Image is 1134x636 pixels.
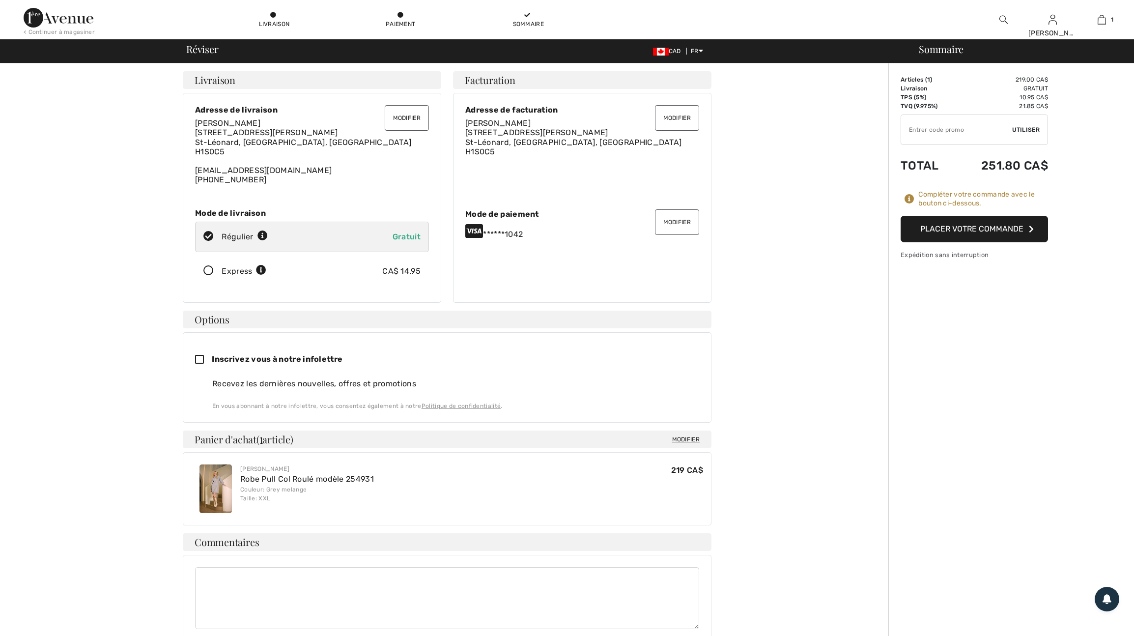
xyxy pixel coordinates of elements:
[186,44,218,54] span: Réviser
[199,464,232,513] img: Robe Pull Col Roulé modèle 254931
[393,232,421,241] span: Gratuit
[240,464,374,473] div: [PERSON_NAME]
[672,434,700,444] span: Modifier
[465,105,699,115] div: Adresse de facturation
[183,431,711,448] h4: Panier d'achat
[195,118,260,128] span: [PERSON_NAME]
[256,433,293,446] span: ( article)
[212,378,699,390] div: Recevez les dernières nouvelles, offres et promotions
[918,190,1048,208] div: Compléter votre commande avec le bouton ci-dessous.
[954,84,1048,93] td: Gratuit
[954,93,1048,102] td: 10.95 CA$
[1111,15,1113,24] span: 1
[24,8,93,28] img: 1ère Avenue
[195,75,235,85] span: Livraison
[1098,14,1106,26] img: Mon panier
[465,209,699,219] div: Mode de paiement
[195,128,411,156] span: [STREET_ADDRESS][PERSON_NAME] St-Léonard, [GEOGRAPHIC_DATA], [GEOGRAPHIC_DATA] H1S0C5
[691,48,703,55] span: FR
[382,265,421,277] div: CA$ 14.95
[999,14,1008,26] img: recherche
[655,209,699,235] button: Modifier
[901,75,954,84] td: Articles ( )
[465,118,531,128] span: [PERSON_NAME]
[195,208,429,218] div: Mode de livraison
[195,105,429,115] div: Adresse de livraison
[954,75,1048,84] td: 219.00 CA$
[24,28,95,36] div: < Continuer à magasiner
[222,265,266,277] div: Express
[653,48,669,56] img: Canadian Dollar
[259,432,263,445] span: 1
[653,48,685,55] span: CAD
[901,84,954,93] td: Livraison
[1049,14,1057,26] img: Mes infos
[927,76,930,83] span: 1
[901,115,1012,145] input: Code promo
[465,128,681,156] span: [STREET_ADDRESS][PERSON_NAME] St-Léonard, [GEOGRAPHIC_DATA], [GEOGRAPHIC_DATA] H1S0C5
[385,105,429,131] button: Modifier
[901,149,954,182] td: Total
[1012,125,1040,134] span: Utiliser
[901,216,1048,242] button: Placer votre commande
[240,474,374,484] a: Robe Pull Col Roulé modèle 254931
[465,75,515,85] span: Facturation
[222,231,268,243] div: Régulier
[240,485,374,503] div: Couleur: Grey melange Taille: XXL
[183,311,711,328] h4: Options
[901,102,954,111] td: TVQ (9.975%)
[1077,14,1126,26] a: 1
[183,533,711,551] h4: Commentaires
[901,93,954,102] td: TPS (5%)
[386,20,415,29] div: Paiement
[907,44,1128,54] div: Sommaire
[1028,28,1077,38] div: [PERSON_NAME]
[1049,15,1057,24] a: Se connecter
[954,149,1048,182] td: 251.80 CA$
[259,20,288,29] div: Livraison
[513,20,542,29] div: Sommaire
[195,118,429,184] div: [EMAIL_ADDRESS][DOMAIN_NAME] [PHONE_NUMBER]
[954,102,1048,111] td: 21.85 CA$
[671,465,703,475] span: 219 CA$
[195,567,699,629] textarea: Commentaires
[212,402,699,410] div: En vous abonnant à notre infolettre, vous consentez également à notre .
[655,105,699,131] button: Modifier
[901,250,1048,260] div: Expédition sans interruption
[212,354,342,364] span: Inscrivez vous à notre infolettre
[422,403,501,409] a: Politique de confidentialité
